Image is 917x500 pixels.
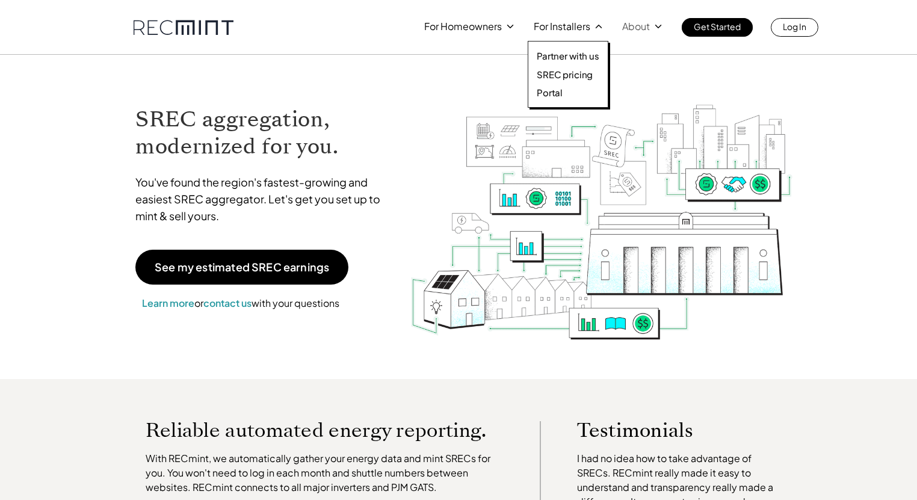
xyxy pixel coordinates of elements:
h1: SREC aggregation, modernized for you. [135,106,392,160]
p: or with your questions [135,295,346,311]
p: See my estimated SREC earnings [155,262,329,273]
a: Get Started [682,18,753,37]
p: Log In [783,18,806,35]
p: About [622,18,650,35]
img: RECmint value cycle [410,73,794,343]
p: SREC pricing [537,69,593,81]
p: Reliable automated energy reporting. [146,421,504,439]
p: For Installers [534,18,590,35]
p: For Homeowners [424,18,502,35]
a: Log In [771,18,818,37]
a: Learn more [142,297,194,309]
p: Portal [537,87,563,99]
p: With RECmint, we automatically gather your energy data and mint SRECs for you. You won't need to ... [146,451,504,495]
p: Testimonials [577,421,756,439]
a: Partner with us [537,50,599,62]
p: You've found the region's fastest-growing and easiest SREC aggregator. Let's get you set up to mi... [135,174,392,224]
a: SREC pricing [537,69,599,81]
a: See my estimated SREC earnings [135,250,348,285]
a: contact us [203,297,252,309]
p: Get Started [694,18,741,35]
a: Portal [537,87,599,99]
